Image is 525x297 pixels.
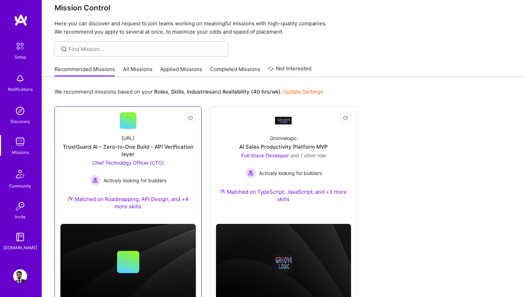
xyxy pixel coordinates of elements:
div: Matched on Roadmapping, API Design, and +4 more skills [60,195,196,210]
img: Company logo [272,251,294,273]
a: [URL]TrustGuard AI – Zero-to-One Build - API Verification layerChief Technology Officer (CTO) Act... [60,112,196,218]
div: AI Sales Productivity Platform MVP [239,143,328,150]
img: Community [12,166,28,182]
p: We recommend missions based on your , , and . [55,88,323,95]
div: Groovelogic [270,134,297,142]
span: Actively looking for builders [103,177,166,184]
a: Completed Missions [210,65,260,77]
img: Ateam Purple Icon [67,196,73,201]
a: User Avatar [11,269,29,283]
img: Company Logo [275,117,292,124]
a: Applied Missions [160,65,202,77]
p: Here you can discover and request to join teams working on meaningful missions with high-quality ... [55,19,512,36]
i: icon EyeClosed [343,115,348,121]
div: Community [9,182,31,190]
img: Ateam Purple Icon [220,189,225,194]
div: Discovery [10,118,30,125]
input: Find Mission... [68,45,223,53]
span: Full-Stack Developer [241,152,289,158]
i: icon EyeClosed [187,115,193,121]
div: Missions [12,149,29,156]
img: teamwork [13,135,27,149]
img: guide book [13,230,27,244]
div: [DOMAIN_NAME] [3,244,37,251]
img: setup [13,39,27,53]
b: Availability (40 hrs/wk) [222,88,281,95]
a: Update Settings [283,88,323,95]
i: icon SearchGrey [60,45,68,53]
div: [URL] [122,134,134,142]
img: Actively looking for builders [90,175,101,186]
div: Matched on TypeScript, JavaScript, and +3 more skills [216,188,351,203]
div: Notifications [8,86,33,93]
div: Invite [15,213,26,220]
img: bell [13,72,27,86]
a: Company LogoGroovelogicAI Sales Productivity Platform MVPFull-Stack Developer and 1 other roleAct... [216,112,351,211]
img: Invite [13,199,27,213]
a: Not Interested [268,64,311,77]
img: User Avatar [13,269,27,283]
div: Setup [15,53,26,61]
img: logo [14,14,28,26]
span: Chief Technology Officer (CTO) [92,160,164,166]
a: All Missions [123,65,152,77]
b: Industries [187,88,212,95]
div: TrustGuard AI – Zero-to-One Build - API Verification layer [60,143,196,158]
span: and 1 other role [290,152,326,158]
img: discovery [13,104,27,118]
span: Actively looking for builders [259,169,322,177]
h3: Mission Control [55,3,512,12]
a: Recommended Missions [55,65,115,77]
b: Roles [154,88,168,95]
img: Actively looking for builders [245,167,256,178]
b: Skills [171,88,184,95]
